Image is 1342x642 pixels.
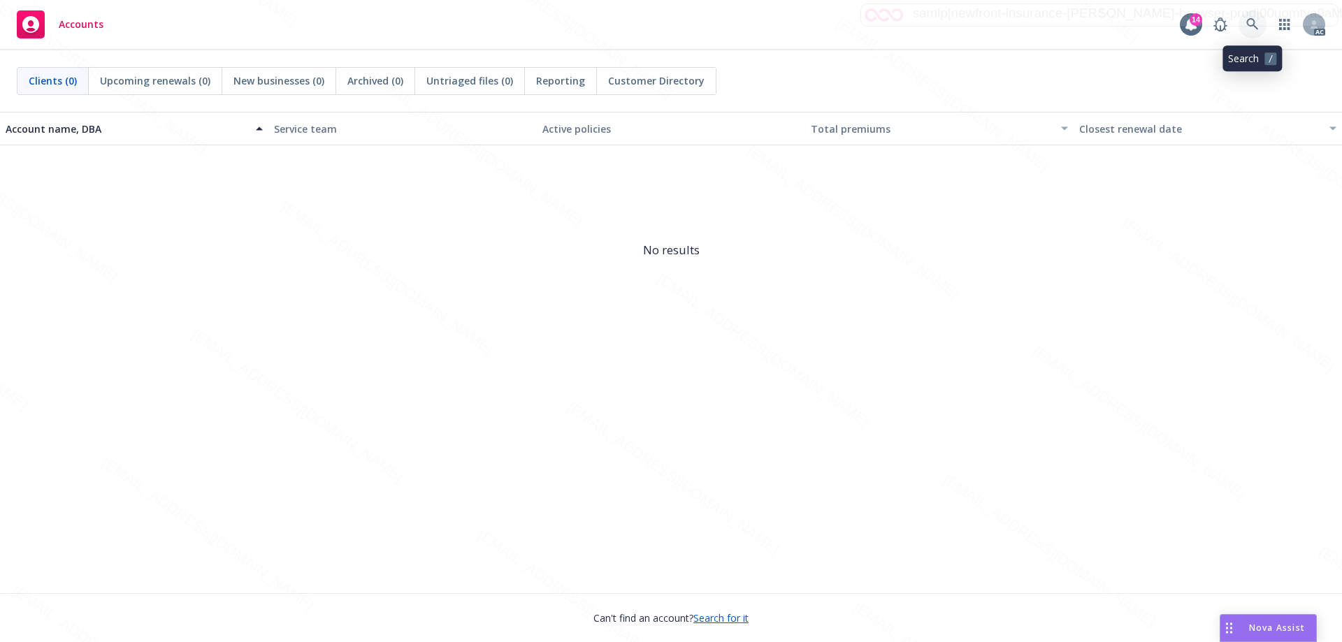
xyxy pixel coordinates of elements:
span: Upcoming renewals (0) [100,73,210,88]
div: Account name, DBA [6,122,247,136]
button: Total premiums [805,112,1074,145]
button: Closest renewal date [1074,112,1342,145]
button: Active policies [537,112,805,145]
a: Search [1239,10,1267,38]
span: Untriaged files (0) [426,73,513,88]
a: Search for it [693,611,749,625]
div: Total premiums [811,122,1053,136]
span: Clients (0) [29,73,77,88]
a: Report a Bug [1206,10,1234,38]
span: Customer Directory [608,73,705,88]
span: Reporting [536,73,585,88]
a: Switch app [1271,10,1299,38]
div: Active policies [542,122,800,136]
span: Can't find an account? [593,611,749,625]
div: Closest renewal date [1079,122,1321,136]
button: Nova Assist [1220,614,1317,642]
div: Drag to move [1220,615,1238,641]
div: Service team [274,122,531,136]
div: 14 [1190,13,1202,26]
span: Accounts [59,19,103,30]
a: Accounts [11,5,109,44]
span: New businesses (0) [233,73,324,88]
span: Archived (0) [347,73,403,88]
span: Nova Assist [1249,622,1305,634]
button: Service team [268,112,537,145]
